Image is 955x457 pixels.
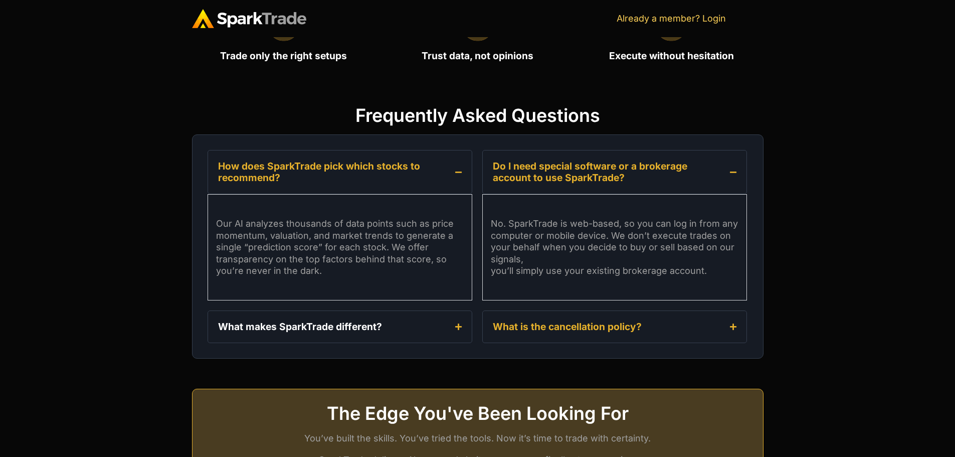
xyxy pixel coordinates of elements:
div: Accordion. Open links with Enter or Space, close with Escape, and navigate with Arrow Keys [482,311,747,343]
summary: What is the cancellation policy? [482,311,747,343]
p: You’ve built the skills. You’ve tried the tools. Now it’s time to trade with certainty. [193,432,763,444]
div: How does SparkTrade pick which stocks to recommend? [218,161,450,184]
div: Accordion. Open links with Enter or Space, close with Escape, and navigate with Arrow Keys [482,150,747,300]
h2: Trade only the right setups [192,51,376,61]
div: Accordion. Open links with Enter or Space, close with Escape, and navigate with Arrow Keys [208,311,472,343]
p: No. SparkTrade is web-based, so you can log in from any computer or mobile device. We don’t execu... [491,218,738,276]
summary: Do I need special software or a brokerage account to use SparkTrade? [482,150,747,195]
p: Our AI analyzes thousands of data points such as price momentum, valuation, and market trends to ... [216,218,464,276]
a: Already a member? Login [617,13,726,24]
h2: Frequently Asked Questions [192,106,763,124]
div: What is the cancellation policy? [493,321,642,333]
h2: Execute without hesitation [580,51,763,61]
summary: What makes SparkTrade different? [208,311,472,343]
summary: How does SparkTrade pick which stocks to recommend? [208,150,472,195]
div: Do I need special software or a brokerage account to use SparkTrade? [493,161,725,184]
div: Accordion. Open links with Enter or Space, close with Escape, and navigate with Arrow Keys [208,150,472,300]
h2: Trust data, not opinions [386,51,569,61]
div: What makes SparkTrade different? [218,321,382,333]
h2: The Edge You've Been Looking For [193,404,763,422]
